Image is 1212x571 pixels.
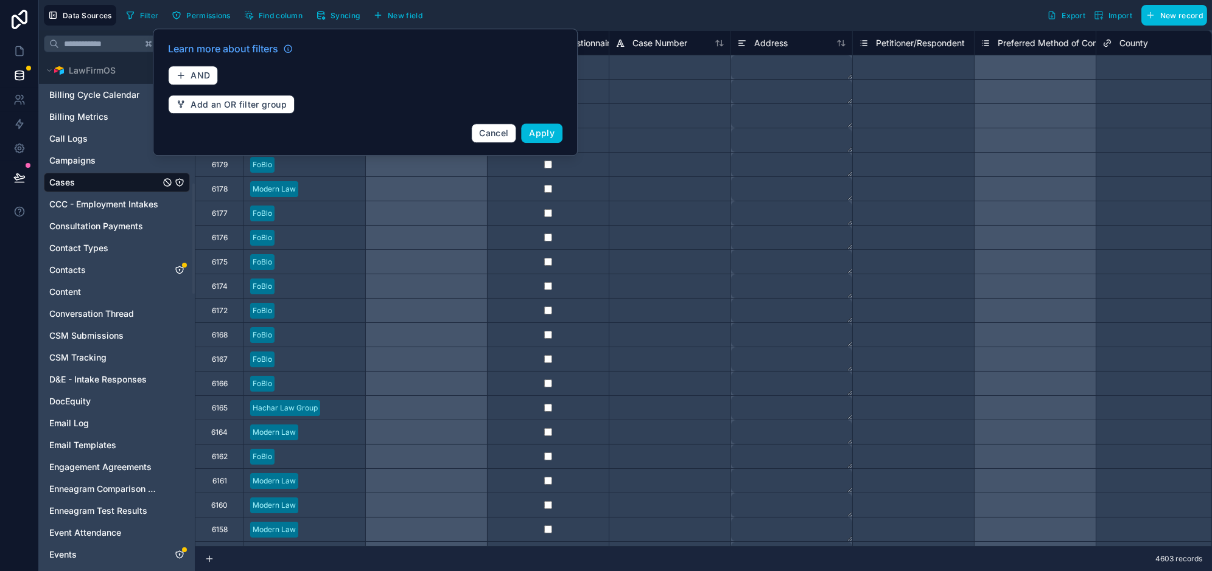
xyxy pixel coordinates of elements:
div: FoBlo [253,378,272,389]
a: Learn more about filters [168,41,293,56]
div: 6179 [212,160,228,170]
span: Events [49,549,77,561]
a: Event Attendance [49,527,160,539]
div: D&E - Intake Responses [44,370,190,389]
div: Modern Law [253,476,296,486]
div: Events [44,545,190,564]
span: Email Templates [49,439,116,451]
span: Petitioner/Respondent [876,37,965,49]
button: Cancel [471,123,516,143]
div: 6168 [212,330,228,340]
span: Billing Metrics [49,111,108,123]
span: Preferred Method of Contact [998,37,1113,49]
button: Filter [121,6,163,24]
span: Address [754,37,788,49]
div: 6174 [212,282,228,291]
span: CCC - Employment Intakes [49,198,158,210]
span: Apply [529,128,555,138]
div: 6164 [211,427,228,437]
a: DocEquity [49,395,160,407]
div: DocEquity [44,392,190,411]
a: Email Templates [49,439,160,451]
span: 4603 records [1155,554,1202,564]
button: New field [369,6,427,24]
span: Campaigns [49,154,96,167]
button: New record [1141,5,1207,26]
div: FoBlo [253,257,272,268]
button: Syncing [312,6,364,24]
div: FoBlo [253,330,272,341]
div: FoBlo [253,451,272,462]
span: Contacts [49,264,86,276]
button: Add an OR filter group [168,95,295,114]
span: LawFirmOS [69,64,116,77]
button: Data Sources [44,5,116,26]
button: Airtable LogoLawFirmOS [44,62,173,79]
div: FoBlo [253,232,272,243]
span: Export [1062,11,1085,20]
div: 6161 [212,476,227,486]
div: 6178 [212,184,228,194]
span: Import [1109,11,1132,20]
div: Cases [44,173,190,192]
div: 6176 [212,233,228,243]
div: Enneagram Test Results [44,501,190,521]
a: D&E - Intake Responses [49,373,160,386]
div: Hachar Law Group [253,403,318,414]
span: Syncing [331,11,360,20]
span: Conversation Thread [49,308,134,320]
div: Billing Metrics [44,107,190,126]
div: 6172 [212,306,228,316]
div: 6165 [212,403,228,413]
span: Find column [259,11,303,20]
div: 6167 [212,355,228,364]
div: Enneagram Comparison Request [44,479,190,499]
a: Call Logs [49,133,160,145]
a: Conversation Thread [49,308,160,320]
a: Billing Cycle Calendar [49,89,160,101]
div: Modern Law [253,427,296,438]
span: Filter [140,11,159,20]
div: FoBlo [253,208,272,219]
a: Billing Metrics [49,111,160,123]
span: Enneagram Test Results [49,505,147,517]
div: CCC - Employment Intakes [44,195,190,214]
span: Event Attendance [49,527,121,539]
div: Modern Law [253,500,296,511]
span: Case Number [632,37,687,49]
div: CSM Tracking [44,348,190,367]
span: Show Client Questionnaire Overview [511,37,655,49]
span: Cancel [479,128,508,138]
div: 6175 [212,257,228,267]
span: New field [388,11,422,20]
span: DocEquity [49,395,91,407]
span: Content [49,286,81,298]
div: FoBlo [253,159,272,170]
span: Engagement Agreements [49,461,152,473]
div: FoBlo [253,354,272,365]
a: CCC - Employment Intakes [49,198,160,210]
span: Call Logs [49,133,88,145]
div: 6158 [212,525,228,535]
span: Data Sources [63,11,112,20]
div: Email Log [44,414,190,433]
div: Modern Law [253,524,296,535]
span: Contact Types [49,242,108,254]
div: Modern Law [253,184,296,195]
div: Billing Cycle Calendar [44,85,190,105]
span: Permissions [186,11,230,20]
div: Conversation Thread [44,304,190,324]
span: AND [191,70,210,81]
img: Airtable Logo [54,66,64,75]
span: Consultation Payments [49,220,143,232]
span: CSM Submissions [49,330,124,342]
a: Cases [49,176,160,189]
span: New record [1160,11,1203,20]
button: Apply [521,123,562,143]
button: Find column [240,6,307,24]
div: Engagement Agreements [44,457,190,477]
div: 6162 [212,452,228,462]
div: 6166 [212,379,228,389]
a: Enneagram Comparison Request [49,483,160,495]
div: FoBlo [253,305,272,316]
